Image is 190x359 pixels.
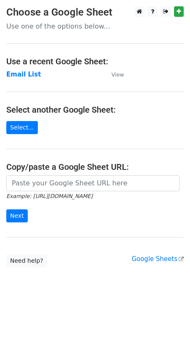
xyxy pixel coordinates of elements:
[111,71,124,78] small: View
[132,255,184,263] a: Google Sheets
[6,121,38,134] a: Select...
[6,209,28,222] input: Next
[6,175,179,191] input: Paste your Google Sheet URL here
[6,193,92,199] small: Example: [URL][DOMAIN_NAME]
[6,22,184,31] p: Use one of the options below...
[6,71,41,78] a: Email List
[6,105,184,115] h4: Select another Google Sheet:
[6,6,184,18] h3: Choose a Google Sheet
[6,56,184,66] h4: Use a recent Google Sheet:
[148,319,190,359] iframe: Chat Widget
[6,162,184,172] h4: Copy/paste a Google Sheet URL:
[6,254,47,267] a: Need help?
[103,71,124,78] a: View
